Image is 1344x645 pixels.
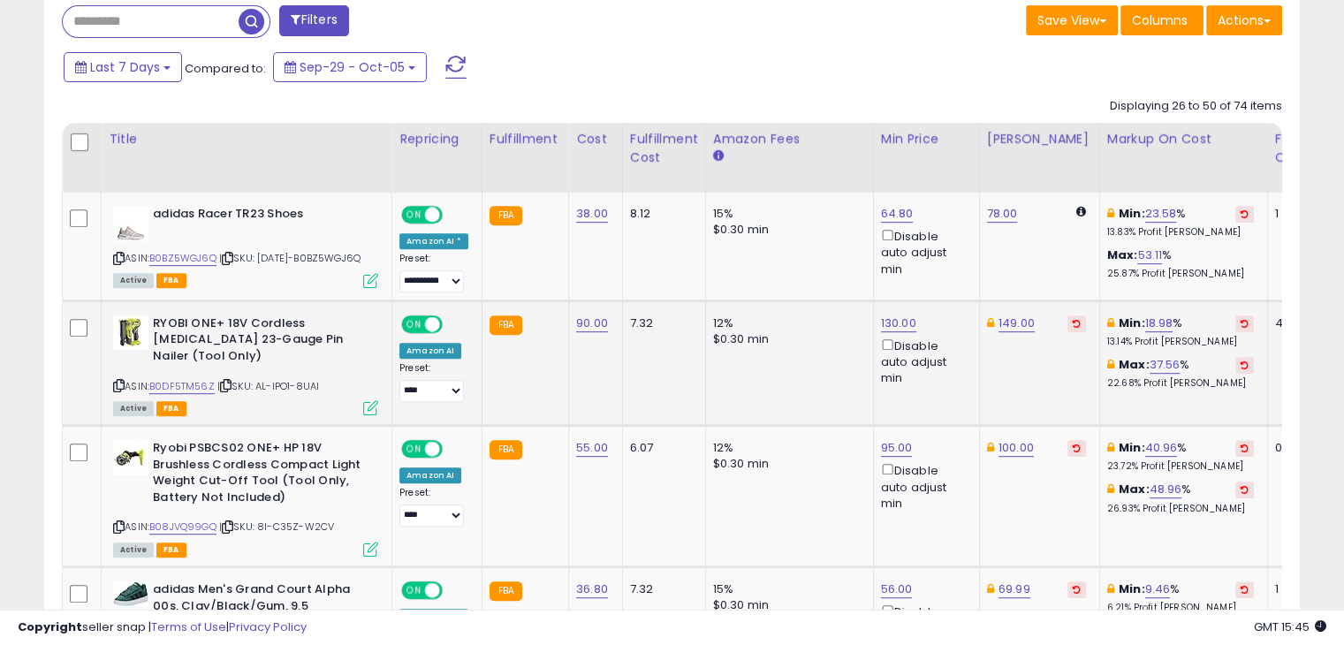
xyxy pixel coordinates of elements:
[576,439,608,457] a: 55.00
[490,440,522,459] small: FBA
[219,520,334,534] span: | SKU: 8I-C35Z-W2CV
[881,130,972,148] div: Min Price
[1026,5,1118,35] button: Save View
[1107,268,1254,280] p: 25.87% Profit [PERSON_NAME]
[279,5,348,36] button: Filters
[881,226,966,277] div: Disable auto adjust min
[1107,581,1254,614] div: %
[1119,580,1145,597] b: Min:
[219,251,361,265] span: | SKU: [DATE]-B0BZ5WGJ6Q
[399,362,468,402] div: Preset:
[1145,580,1171,598] a: 9.46
[881,315,916,332] a: 130.00
[1107,482,1254,514] div: %
[149,251,216,266] a: B0BZ5WGJ6Q
[1107,315,1254,348] div: %
[1107,247,1254,280] div: %
[1107,377,1254,390] p: 22.68% Profit [PERSON_NAME]
[217,379,319,393] span: | SKU: AL-IPO1-8UAI
[630,440,692,456] div: 6.07
[64,52,182,82] button: Last 7 Days
[999,580,1030,598] a: 69.99
[403,316,425,331] span: ON
[1120,5,1204,35] button: Columns
[149,379,215,394] a: B0DF5TM56Z
[1275,581,1330,597] div: 1
[1119,481,1150,497] b: Max:
[576,315,608,332] a: 90.00
[18,619,307,636] div: seller snap | |
[399,343,461,359] div: Amazon AI
[713,222,860,238] div: $0.30 min
[1107,503,1254,515] p: 26.93% Profit [PERSON_NAME]
[713,331,860,347] div: $0.30 min
[987,205,1018,223] a: 78.00
[440,208,468,223] span: OFF
[403,208,425,223] span: ON
[151,618,226,635] a: Terms of Use
[1145,439,1178,457] a: 40.96
[113,543,154,558] span: All listings currently available for purchase on Amazon
[153,440,368,510] b: Ryobi PSBCS02 ONE+ HP 18V Brushless Cordless Compact Light Weight Cut-Off Tool (Tool Only, Batter...
[399,130,475,148] div: Repricing
[229,618,307,635] a: Privacy Policy
[1110,98,1282,115] div: Displaying 26 to 50 of 74 items
[1150,481,1182,498] a: 48.96
[403,442,425,457] span: ON
[1119,205,1145,222] b: Min:
[273,52,427,82] button: Sep-29 - Oct-05
[1119,356,1150,373] b: Max:
[1132,11,1188,29] span: Columns
[113,273,154,288] span: All listings currently available for purchase on Amazon
[576,580,608,598] a: 36.80
[1107,357,1254,390] div: %
[1099,123,1267,193] th: The percentage added to the cost of goods (COGS) that forms the calculator for Min & Max prices.
[1137,247,1162,264] a: 53.11
[1107,460,1254,473] p: 23.72% Profit [PERSON_NAME]
[1275,130,1336,167] div: Fulfillable Quantity
[113,315,378,414] div: ASIN:
[113,206,148,241] img: 314pQOTipAL._SL40_.jpg
[399,487,468,527] div: Preset:
[1145,315,1173,332] a: 18.98
[1107,247,1138,263] b: Max:
[399,467,461,483] div: Amazon AI
[576,205,608,223] a: 38.00
[713,206,860,222] div: 15%
[440,583,468,598] span: OFF
[999,315,1035,332] a: 149.00
[1275,440,1330,456] div: 0
[1206,5,1282,35] button: Actions
[153,581,368,618] b: adidas Men's Grand Court Alpha 00s, Clay/Black/Gum, 9.5
[1107,130,1260,148] div: Markup on Cost
[1150,356,1181,374] a: 37.56
[490,206,522,225] small: FBA
[18,618,82,635] strong: Copyright
[113,581,148,606] img: 41teF9hQF0L._SL40_.jpg
[113,206,378,286] div: ASIN:
[440,442,468,457] span: OFF
[440,316,468,331] span: OFF
[109,130,384,148] div: Title
[1119,315,1145,331] b: Min:
[490,581,522,601] small: FBA
[999,439,1034,457] a: 100.00
[490,315,522,335] small: FBA
[1119,439,1145,456] b: Min:
[300,58,405,76] span: Sep-29 - Oct-05
[185,60,266,77] span: Compared to:
[576,130,615,148] div: Cost
[630,130,698,167] div: Fulfillment Cost
[713,440,860,456] div: 12%
[713,456,860,472] div: $0.30 min
[713,581,860,597] div: 15%
[156,543,186,558] span: FBA
[490,130,561,148] div: Fulfillment
[713,148,724,164] small: Amazon Fees.
[713,315,860,331] div: 12%
[113,315,148,350] img: 41JOksmYJiL._SL40_.jpg
[399,233,468,249] div: Amazon AI *
[1107,206,1254,239] div: %
[881,336,966,387] div: Disable auto adjust min
[113,440,148,475] img: 31aBa8o5T+L._SL40_.jpg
